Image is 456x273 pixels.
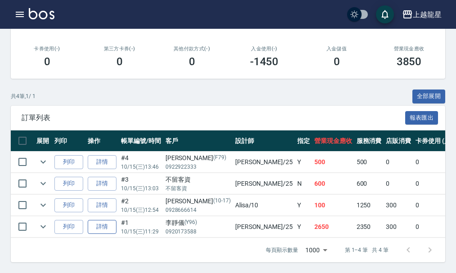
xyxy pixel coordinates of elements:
td: 0 [384,173,413,194]
td: #4 [119,152,163,173]
td: 600 [354,173,384,194]
td: 2350 [354,216,384,237]
h3: 0 [334,55,340,68]
td: Y [295,216,312,237]
p: 0928666614 [165,206,231,214]
td: [PERSON_NAME] /25 [233,216,295,237]
h2: 入金儲值 [311,46,362,52]
th: 操作 [85,130,119,152]
th: 客戶 [163,130,233,152]
button: 列印 [54,220,83,234]
p: 10/15 (三) 12:54 [121,206,161,214]
p: 10/15 (三) 13:03 [121,184,161,192]
div: 不留客資 [165,175,231,184]
a: 詳情 [88,155,116,169]
button: expand row [36,198,50,212]
button: 列印 [54,155,83,169]
h2: 入金使用(-) [239,46,290,52]
p: (10-17) [213,197,231,206]
div: 李靜儀 [165,218,231,228]
p: (F79) [213,153,226,163]
button: save [376,5,394,23]
th: 營業現金應收 [312,130,354,152]
th: 展開 [34,130,52,152]
button: 上越龍星 [398,5,445,24]
td: 500 [354,152,384,173]
td: 0 [384,152,413,173]
p: 0922922333 [165,163,231,171]
td: N [295,173,312,194]
th: 列印 [52,130,85,152]
th: 指定 [295,130,312,152]
h3: 0 [116,55,123,68]
td: #3 [119,173,163,194]
td: 600 [312,173,354,194]
div: 上越龍星 [413,9,442,20]
td: Y [295,195,312,216]
td: 300 [384,216,413,237]
td: 500 [312,152,354,173]
h2: 第三方卡券(-) [94,46,145,52]
td: Y [295,152,312,173]
button: 列印 [54,177,83,191]
td: 1250 [354,195,384,216]
td: #2 [119,195,163,216]
button: expand row [36,220,50,233]
a: 詳情 [88,220,116,234]
p: 不留客資 [165,184,231,192]
th: 帳單編號/時間 [119,130,163,152]
p: 10/15 (三) 13:46 [121,163,161,171]
td: [PERSON_NAME] /25 [233,173,295,194]
h3: 0 [189,55,195,68]
button: 報表匯出 [405,111,438,125]
h3: 3850 [397,55,422,68]
h2: 其他付款方式(-) [166,46,217,52]
img: Logo [29,8,54,19]
p: 0920173588 [165,228,231,236]
td: [PERSON_NAME] /25 [233,152,295,173]
h3: 0 [44,55,50,68]
p: 10/15 (三) 11:29 [121,228,161,236]
p: 每頁顯示數量 [266,246,298,254]
th: 設計師 [233,130,295,152]
div: [PERSON_NAME] [165,197,231,206]
td: #1 [119,216,163,237]
a: 詳情 [88,198,116,212]
div: [PERSON_NAME] [165,153,231,163]
h2: 卡券使用(-) [22,46,72,52]
th: 店販消費 [384,130,413,152]
span: 訂單列表 [22,113,405,122]
td: Alisa /10 [233,195,295,216]
td: 100 [312,195,354,216]
button: expand row [36,155,50,169]
button: 列印 [54,198,83,212]
p: 共 4 筆, 1 / 1 [11,92,36,100]
button: expand row [36,177,50,190]
a: 詳情 [88,177,116,191]
td: 300 [384,195,413,216]
div: 1000 [302,238,331,262]
p: (Y96) [184,218,197,228]
a: 報表匯出 [405,113,438,121]
h2: 營業現金應收 [384,46,434,52]
p: 第 1–4 筆 共 4 筆 [345,246,389,254]
td: 2650 [312,216,354,237]
h3: -1450 [250,55,279,68]
th: 服務消費 [354,130,384,152]
button: 全部展開 [412,90,446,103]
